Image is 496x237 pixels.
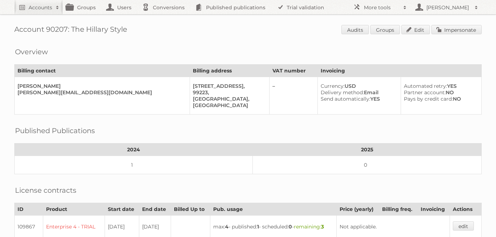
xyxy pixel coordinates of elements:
h2: Accounts [29,4,52,11]
span: remaining: [294,223,324,230]
span: Currency: [321,83,345,89]
strong: 0 [289,223,292,230]
th: Price (yearly) [337,203,379,216]
th: ID [15,203,43,216]
div: [GEOGRAPHIC_DATA] [193,102,264,109]
div: [PERSON_NAME][EMAIL_ADDRESS][DOMAIN_NAME] [17,89,184,96]
h1: Account 90207: The Hillary Style [14,25,482,36]
span: Send automatically: [321,96,370,102]
th: Billed Up to [171,203,210,216]
h2: [PERSON_NAME] [425,4,471,11]
div: Email [321,89,395,96]
strong: 3 [321,223,324,230]
th: Billing address [190,65,269,77]
h2: More tools [364,4,400,11]
th: Pub. usage [210,203,337,216]
div: USD [321,83,395,89]
th: Billing contact [15,65,190,77]
a: Impersonate [431,25,482,34]
a: Edit [401,25,430,34]
div: [GEOGRAPHIC_DATA], [193,96,264,102]
a: Groups [370,25,400,34]
div: YES [404,83,476,89]
th: Invoicing [417,203,450,216]
th: Product [43,203,105,216]
span: Partner account: [404,89,446,96]
a: edit [453,221,474,231]
th: 2025 [252,143,481,156]
th: Invoicing [317,65,481,77]
td: 1 [15,156,253,174]
td: – [270,77,317,115]
span: Pays by credit card: [404,96,453,102]
th: VAT number [270,65,317,77]
h2: License contracts [15,185,76,196]
a: Audits [341,25,369,34]
div: 99223, [193,89,264,96]
div: YES [321,96,395,102]
th: End date [139,203,171,216]
th: Start date [105,203,139,216]
div: [PERSON_NAME] [17,83,184,89]
strong: 1 [257,223,259,230]
div: NO [404,89,476,96]
th: Actions [450,203,481,216]
span: Delivery method: [321,89,364,96]
h2: Overview [15,46,48,57]
span: Automated retry: [404,83,447,89]
h2: Published Publications [15,125,95,136]
strong: 4 [225,223,229,230]
th: Billing freq. [379,203,417,216]
td: 0 [252,156,481,174]
th: 2024 [15,143,253,156]
div: [STREET_ADDRESS], [193,83,264,89]
div: NO [404,96,476,102]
